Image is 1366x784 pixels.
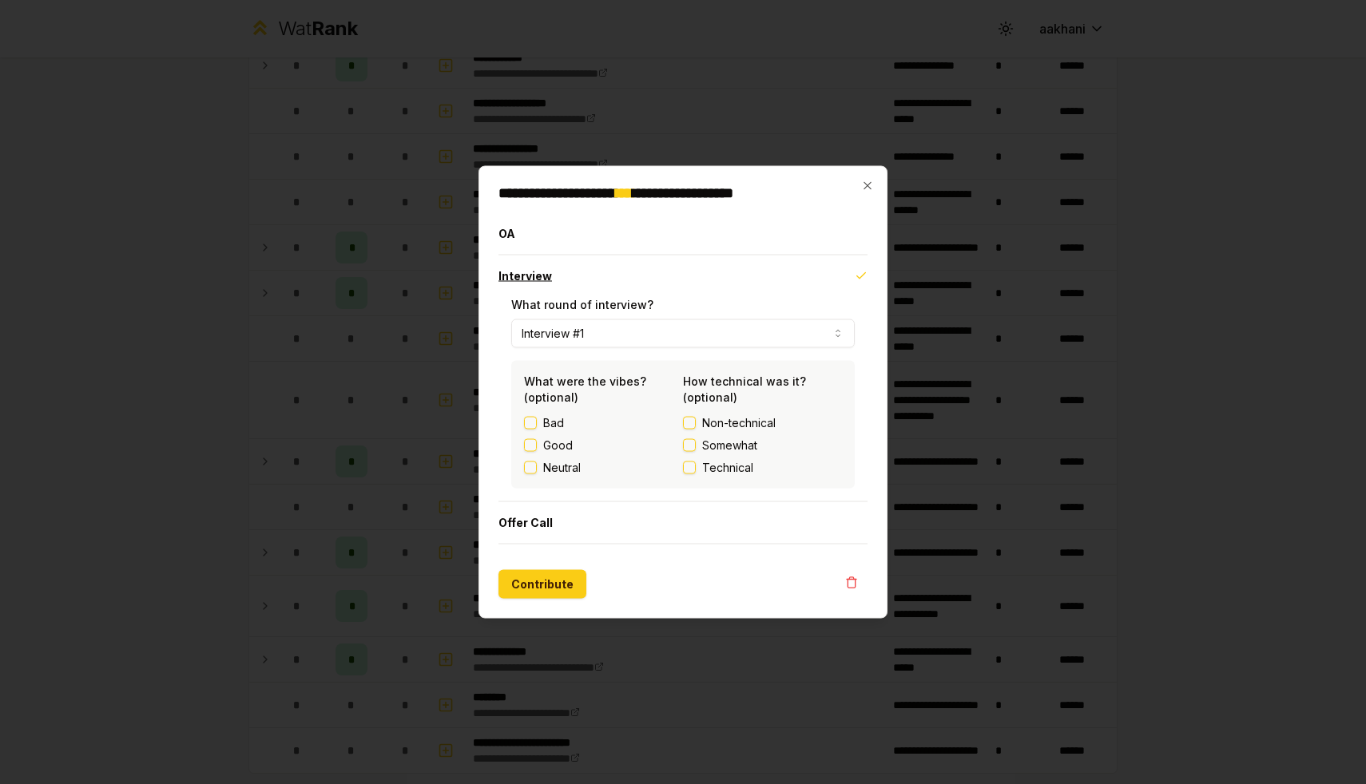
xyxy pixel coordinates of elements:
[524,374,646,404] label: What were the vibes? (optional)
[498,297,868,501] div: Interview
[683,374,806,404] label: How technical was it? (optional)
[702,415,776,431] span: Non-technical
[683,439,696,452] button: Somewhat
[498,255,868,297] button: Interview
[498,502,868,544] button: Offer Call
[498,570,586,599] button: Contribute
[702,438,757,453] span: Somewhat
[543,415,564,431] label: Bad
[683,417,696,430] button: Non-technical
[683,461,696,474] button: Technical
[543,438,573,453] label: Good
[702,460,753,476] span: Technical
[543,460,581,476] label: Neutral
[511,298,653,311] label: What round of interview?
[498,213,868,255] button: OA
